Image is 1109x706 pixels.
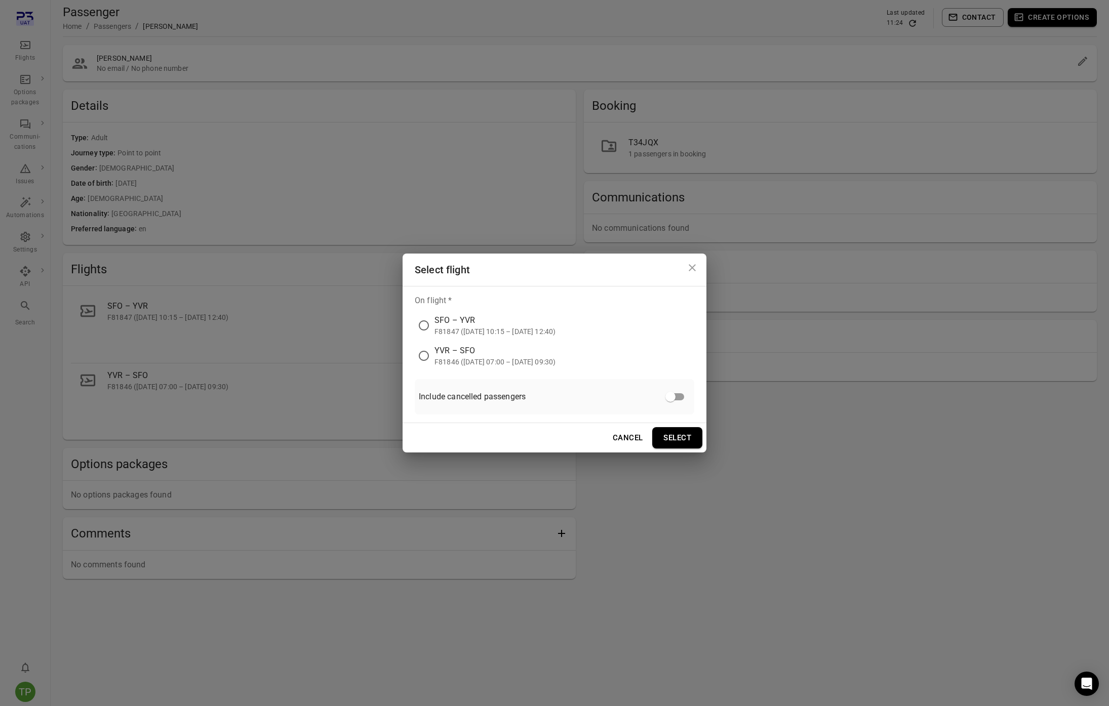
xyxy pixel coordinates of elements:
[607,427,649,448] button: Cancel
[415,379,694,414] div: Include cancelled passengers
[434,357,556,367] div: F81846 ([DATE] 07:00 – [DATE] 09:30)
[434,326,556,337] div: F81847 ([DATE] 10:15 – [DATE] 12:40)
[682,258,702,278] button: Close dialog
[652,427,702,448] button: Select
[415,295,452,306] legend: On flight
[403,254,706,286] h2: Select flight
[434,314,556,326] div: SFO – YVR
[1075,672,1099,696] div: Open Intercom Messenger
[434,345,556,357] div: YVR – SFO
